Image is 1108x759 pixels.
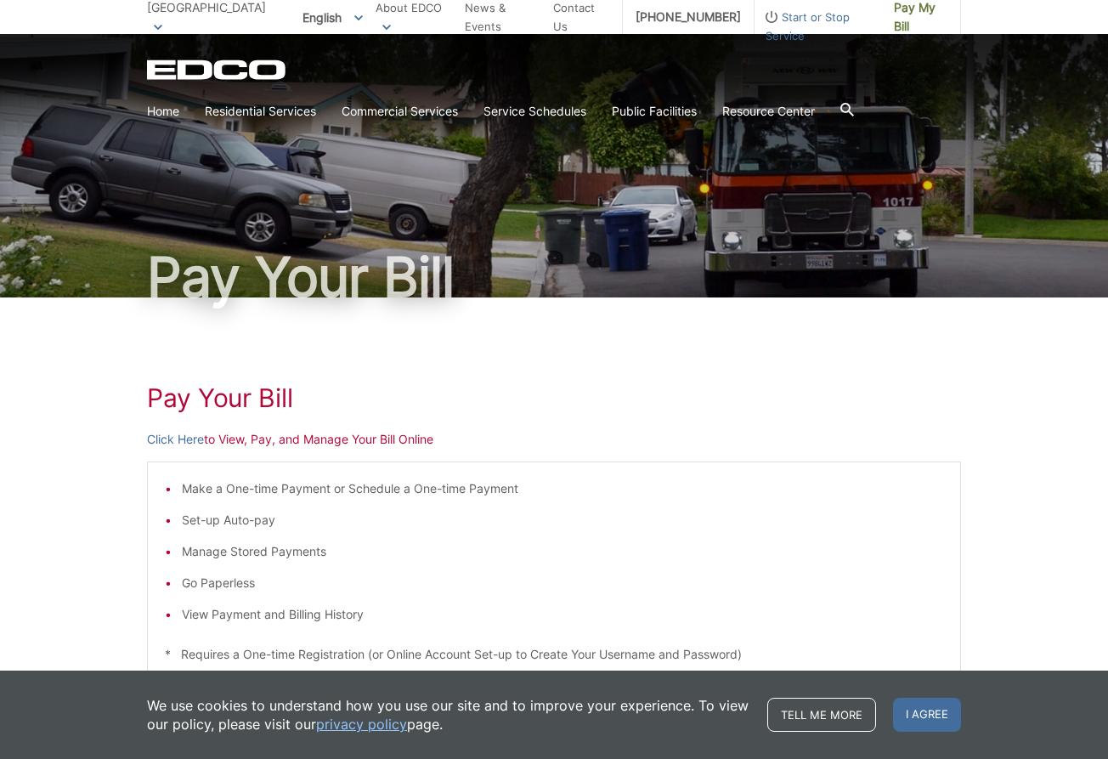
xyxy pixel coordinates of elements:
[612,102,697,121] a: Public Facilities
[316,715,407,734] a: privacy policy
[182,511,943,530] li: Set-up Auto-pay
[290,3,376,31] span: English
[722,102,815,121] a: Resource Center
[147,382,961,413] h1: Pay Your Bill
[342,102,458,121] a: Commercial Services
[147,250,961,304] h1: Pay Your Bill
[182,605,943,624] li: View Payment and Billing History
[182,479,943,498] li: Make a One-time Payment or Schedule a One-time Payment
[147,59,288,80] a: EDCD logo. Return to the homepage.
[182,574,943,592] li: Go Paperless
[893,698,961,732] span: I agree
[182,542,943,561] li: Manage Stored Payments
[147,430,204,449] a: Click Here
[147,696,750,734] p: We use cookies to understand how you use our site and to improve your experience. To view our pol...
[205,102,316,121] a: Residential Services
[767,698,876,732] a: Tell me more
[147,430,961,449] p: to View, Pay, and Manage Your Bill Online
[147,102,179,121] a: Home
[165,645,943,664] p: * Requires a One-time Registration (or Online Account Set-up to Create Your Username and Password)
[483,102,586,121] a: Service Schedules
